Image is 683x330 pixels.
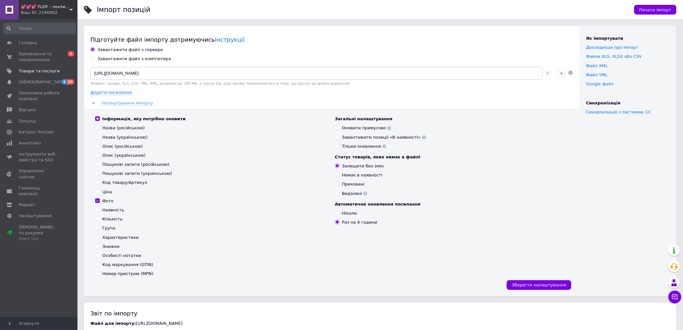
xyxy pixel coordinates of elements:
[19,118,36,124] span: Покупці
[335,154,568,160] div: Статус товарів, яких немає в файлі
[586,63,608,68] a: Файл XML
[102,262,153,268] div: Код маркування (GTIN)
[102,225,115,231] div: Група
[102,216,123,222] div: Кількість
[102,162,169,167] div: Пошукові запити (російською)
[19,51,60,63] span: Замовлення та повідомлення
[90,309,670,317] div: Звіт по імпорту
[586,72,607,77] a: Файл YML
[102,198,114,204] div: Фото
[68,51,74,57] span: 1
[102,101,153,106] span: Налаштування імпорту
[586,45,638,50] a: Докладніше про імпорт
[136,321,183,326] span: [URL][DOMAIN_NAME]
[19,140,41,146] span: Аналітика
[342,134,426,140] div: Завантажити позиції «В наявності»
[97,56,171,62] div: Завантажити файл з комп'ютера
[62,79,67,85] span: 5
[639,7,671,12] span: Почати імпорт
[342,163,384,169] div: Залишити без змін
[335,201,568,207] div: Автоматичне оновлення посилання
[90,81,553,86] div: Формат: Google, XLS, CSV, YML, XML, розміром до 180 МБ, а також Zip, Gzip архіви. Переконайтеся в...
[90,321,136,326] span: Файл для імпорту:
[90,67,543,80] input: Вкажіть посилання
[102,235,139,240] div: Характеристики
[335,116,568,122] div: Загальні налаштування
[19,90,60,102] span: Показники роботи компанії
[19,213,52,219] span: Налаштування
[342,181,365,187] div: Приховані
[215,36,245,43] a: інструкції
[21,10,77,16] div: Ваш ID: 2190902
[342,191,368,197] div: Видалені
[102,244,119,250] div: Знижки
[102,271,153,277] div: Номер пристрою (MPN)
[102,171,172,176] div: Пошукові запити (українською)
[102,144,143,149] div: Опис (російською)
[90,36,573,44] div: Підготуйте файл імпорту дотримуючись
[586,100,670,106] div: Синхронізація
[586,110,651,114] a: Синхронізація з системою 1С
[102,189,112,195] div: Ціна
[634,5,677,15] button: Почати імпорт
[342,125,392,131] div: Оновити примусово
[507,280,571,290] button: Зберегти налаштування
[342,144,386,149] div: Тільки оновлення
[512,282,566,287] span: Зберегти налаштування
[19,40,37,46] span: Головна
[19,202,35,208] span: Маркет
[586,54,642,59] a: Файли ХLS, XLSX або CSV
[342,219,377,225] div: Раз на 4 години
[342,210,357,216] div: Ніколи
[19,185,60,197] span: Гаманець компанії
[19,107,36,113] span: Відгуки
[102,134,148,140] div: Назва (українською)
[102,180,147,186] div: Код товару/Артикул
[19,129,54,135] span: Каталог ProSale
[102,153,146,158] div: Опис (українською)
[19,151,60,163] span: Інструменти веб-майстра та SEO
[586,36,670,41] div: Як імпортувати
[3,23,76,34] input: Пошук
[19,79,66,85] span: [DEMOGRAPHIC_DATA]
[90,90,132,95] span: Додати посилання
[342,172,382,178] div: Немає в наявності
[102,207,124,213] div: Наявність
[19,224,60,242] span: [PERSON_NAME] та рахунки
[102,125,145,131] div: Назва (російською)
[19,168,60,180] span: Управління сайтом
[67,79,74,85] span: 20
[21,4,69,10] span: 💕💕💕 FLOY - чохли для мобільних телефонів
[97,47,163,53] div: Завантажити файл з сервера
[102,253,141,259] div: Особисті нотатки
[19,68,60,74] span: Товари та послуги
[97,6,150,14] h1: Імпорт позицій
[586,81,614,86] a: Google файл
[668,291,681,303] button: Чат з покупцем
[102,116,186,122] div: Інформація, яку потрібно оновити
[19,236,60,242] div: Prom топ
